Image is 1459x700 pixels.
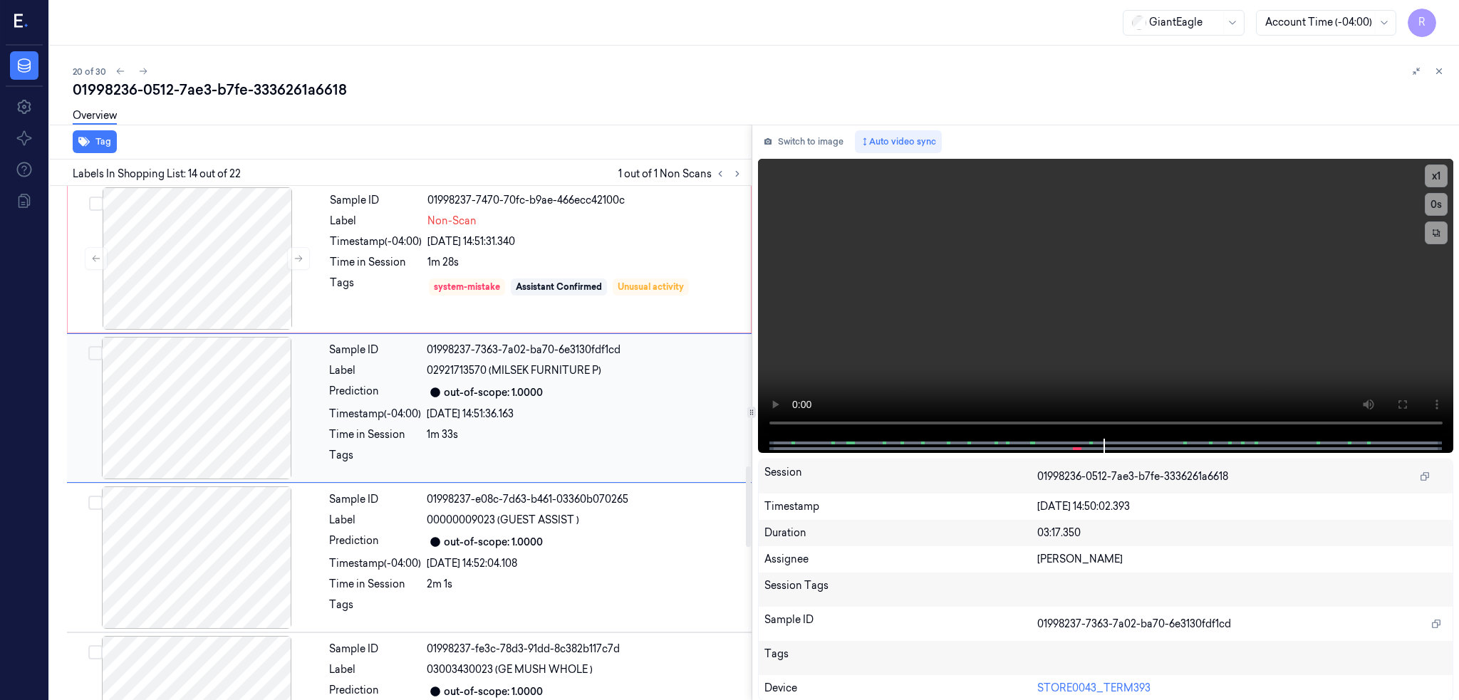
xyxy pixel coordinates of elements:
[1037,469,1228,484] span: 01998236-0512-7ae3-b7fe-3336261a6618
[758,130,849,153] button: Switch to image
[764,647,1037,669] div: Tags
[444,684,543,699] div: out-of-scope: 1.0000
[427,577,743,592] div: 2m 1s
[427,363,601,378] span: 02921713570 (MILSEK FURNITURE P)
[1425,164,1448,187] button: x1
[444,535,543,550] div: out-of-scope: 1.0000
[427,343,743,357] div: 01998237-7363-7a02-ba70-6e3130fdf1cd
[330,214,422,229] div: Label
[330,234,422,249] div: Timestamp (-04:00)
[329,642,421,657] div: Sample ID
[764,499,1037,514] div: Timestamp
[329,513,421,528] div: Label
[329,448,421,471] div: Tags
[1425,193,1448,216] button: 0s
[618,165,746,182] span: 1 out of 1 Non Scans
[329,407,421,422] div: Timestamp (-04:00)
[329,343,421,357] div: Sample ID
[1037,526,1447,540] div: 03:17.350
[329,683,421,700] div: Prediction
[427,214,477,229] span: Non-Scan
[764,465,1037,488] div: Session
[73,108,117,125] a: Overview
[329,384,421,401] div: Prediction
[329,492,421,507] div: Sample ID
[89,197,103,211] button: Select row
[427,255,742,270] div: 1m 28s
[329,533,421,550] div: Prediction
[1037,499,1447,514] div: [DATE] 14:50:02.393
[73,66,106,78] span: 20 of 30
[855,130,942,153] button: Auto video sync
[329,556,421,571] div: Timestamp (-04:00)
[427,427,743,442] div: 1m 33s
[427,492,743,507] div: 01998237-e08c-7d63-b461-03360b070265
[329,427,421,442] div: Time in Session
[427,642,743,657] div: 01998237-fe3c-78d3-91dd-8c382b117c7d
[516,281,602,293] div: Assistant Confirmed
[329,662,421,677] div: Label
[434,281,500,293] div: system-mistake
[1037,617,1231,632] span: 01998237-7363-7a02-ba70-6e3130fdf1cd
[427,513,579,528] span: 00000009023 (GUEST ASSIST )
[764,681,1037,696] div: Device
[427,662,593,677] span: 03003430023 (GE MUSH WHOLE )
[427,193,742,208] div: 01998237-7470-70fc-b9ae-466ecc42100c
[88,645,103,659] button: Select row
[764,552,1037,567] div: Assignee
[444,385,543,400] div: out-of-scope: 1.0000
[329,363,421,378] div: Label
[427,234,742,249] div: [DATE] 14:51:31.340
[329,577,421,592] div: Time in Session
[329,597,421,620] div: Tags
[618,281,684,293] div: Unusual activity
[73,130,117,153] button: Tag
[764,612,1037,635] div: Sample ID
[1408,9,1436,37] button: R
[88,346,103,360] button: Select row
[764,578,1037,601] div: Session Tags
[427,407,743,422] div: [DATE] 14:51:36.163
[73,167,241,182] span: Labels In Shopping List: 14 out of 22
[1037,552,1447,567] div: [PERSON_NAME]
[330,193,422,208] div: Sample ID
[88,496,103,510] button: Select row
[427,556,743,571] div: [DATE] 14:52:04.108
[73,80,1448,100] div: 01998236-0512-7ae3-b7fe-3336261a6618
[330,255,422,270] div: Time in Session
[764,526,1037,540] div: Duration
[1037,681,1447,696] div: STORE0043_TERM393
[330,276,422,298] div: Tags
